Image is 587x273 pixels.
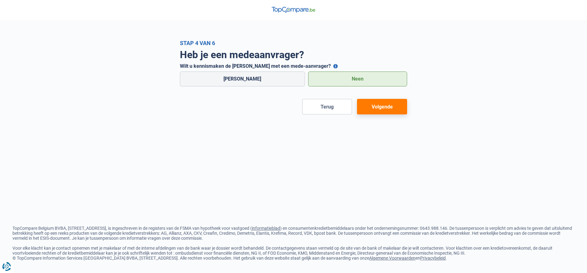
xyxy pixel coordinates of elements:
button: Terug [302,99,352,114]
img: TopCompare Logo [272,7,315,13]
a: Algemene Voorwaarden [369,256,416,261]
div: Stap 4 van 6 [180,40,407,46]
label: Wilt u kennismaken de [PERSON_NAME] met een mede-aanvrager? [180,63,407,69]
label: [PERSON_NAME] [180,72,305,86]
a: informatieblad [252,226,280,231]
a: Privacybeleid [420,256,446,261]
button: Wilt u kennismaken de [PERSON_NAME] met een mede-aanvrager? [333,64,338,68]
label: Neen [308,72,407,86]
button: Volgende [357,99,407,114]
h1: Heb je een medeaanvrager? [180,49,407,61]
